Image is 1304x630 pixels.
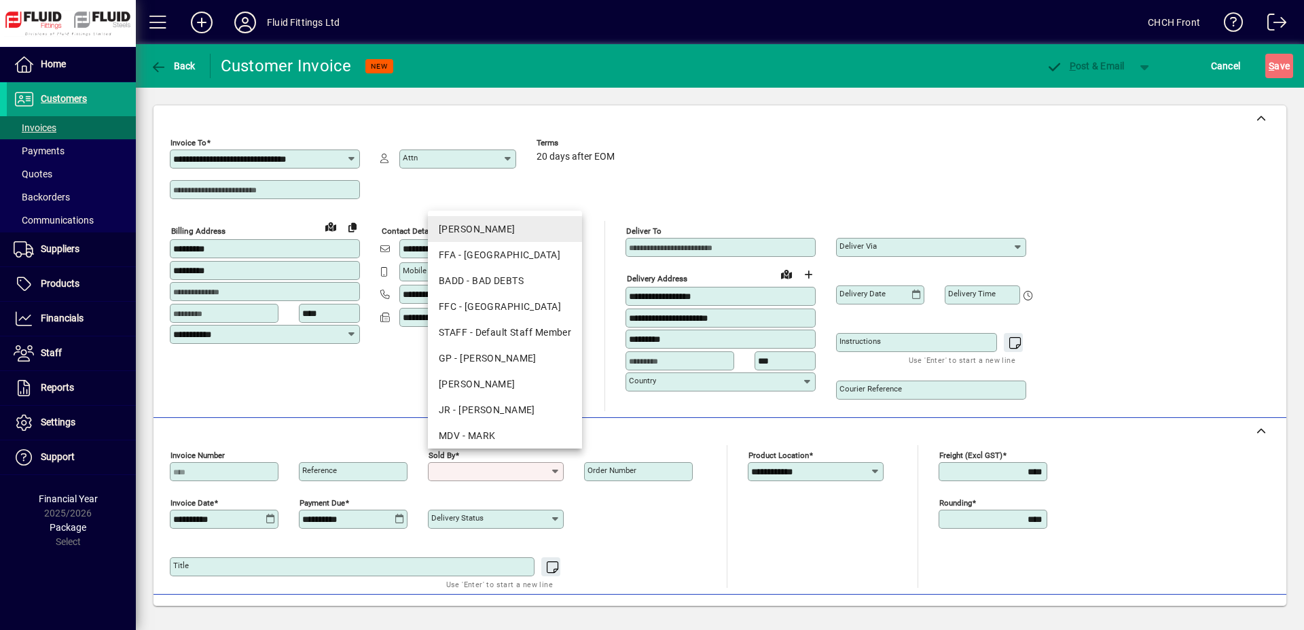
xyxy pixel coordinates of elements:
[839,336,881,346] mat-label: Instructions
[1187,601,1256,626] button: Product
[14,169,52,179] span: Quotes
[7,209,136,232] a: Communications
[439,377,571,391] div: [PERSON_NAME]
[7,116,136,139] a: Invoices
[403,153,418,162] mat-label: Attn
[41,417,75,427] span: Settings
[439,222,571,237] div: [PERSON_NAME]
[839,384,902,393] mat-label: Courier Reference
[439,429,571,443] div: MDV - MARK
[41,93,87,104] span: Customers
[7,440,136,474] a: Support
[428,345,582,371] mat-option: GP - Grant Petersen
[814,601,894,626] button: Product History
[428,319,582,345] mat-option: STAFF - Default Staff Member
[1039,54,1131,78] button: Post & Email
[776,263,797,285] a: View on map
[428,294,582,319] mat-option: FFC - Christchurch
[7,232,136,266] a: Suppliers
[629,376,656,385] mat-label: Country
[1214,3,1244,47] a: Knowledge Base
[41,278,79,289] span: Products
[439,403,571,417] div: JR - [PERSON_NAME]
[7,162,136,186] a: Quotes
[839,241,877,251] mat-label: Deliver via
[1148,12,1200,33] div: CHCH Front
[439,248,571,262] div: FFA - [GEOGRAPHIC_DATA]
[537,139,618,147] span: Terms
[7,48,136,82] a: Home
[1269,55,1290,77] span: ave
[429,451,455,460] mat-label: Sold by
[7,302,136,336] a: Financials
[39,493,98,504] span: Financial Year
[839,289,886,298] mat-label: Delivery date
[626,226,662,236] mat-label: Deliver To
[428,242,582,268] mat-option: FFA - Auckland
[939,451,1002,460] mat-label: Freight (excl GST)
[41,243,79,254] span: Suppliers
[41,382,74,393] span: Reports
[1257,3,1287,47] a: Logout
[302,466,337,475] mat-label: Reference
[170,451,225,460] mat-label: Invoice number
[173,561,189,570] mat-label: Title
[342,216,363,238] button: Copy to Delivery address
[439,351,571,366] div: GP - [PERSON_NAME]
[41,347,62,358] span: Staff
[428,371,582,397] mat-option: JJ - JENI
[7,336,136,370] a: Staff
[1265,54,1293,78] button: Save
[7,186,136,209] a: Backorders
[41,451,75,462] span: Support
[14,122,56,133] span: Invoices
[1046,60,1125,71] span: ost & Email
[221,55,352,77] div: Customer Invoice
[300,498,345,508] mat-label: Payment due
[428,397,582,423] mat-option: JR - John Rossouw
[147,54,199,78] button: Back
[439,274,571,288] div: BADD - BAD DEBTS
[820,603,889,625] span: Product History
[439,326,571,340] div: STAFF - Default Staff Member
[14,145,65,156] span: Payments
[7,406,136,440] a: Settings
[7,371,136,405] a: Reports
[748,451,809,460] mat-label: Product location
[439,300,571,314] div: FFC - [GEOGRAPHIC_DATA]
[41,58,66,69] span: Home
[170,138,206,147] mat-label: Invoice To
[909,352,1015,368] mat-hint: Use 'Enter' to start a new line
[14,215,94,226] span: Communications
[14,192,70,203] span: Backorders
[170,498,214,508] mat-label: Invoice date
[136,54,211,78] app-page-header-button: Back
[1208,54,1244,78] button: Cancel
[403,266,427,275] mat-label: Mobile
[180,10,223,35] button: Add
[1211,55,1241,77] span: Cancel
[320,215,342,237] a: View on map
[223,10,267,35] button: Profile
[267,12,340,33] div: Fluid Fittings Ltd
[431,513,484,523] mat-label: Delivery status
[428,268,582,294] mat-option: BADD - BAD DEBTS
[948,289,996,298] mat-label: Delivery time
[797,264,819,285] button: Choose address
[41,313,84,323] span: Financials
[1269,60,1274,71] span: S
[587,466,636,475] mat-label: Order number
[428,216,582,242] mat-option: AG - ADAM
[1070,60,1076,71] span: P
[446,576,553,592] mat-hint: Use 'Enter' to start a new line
[371,62,388,71] span: NEW
[7,267,136,301] a: Products
[537,152,615,162] span: 20 days after EOM
[150,60,196,71] span: Back
[939,498,972,508] mat-label: Rounding
[1194,603,1249,625] span: Product
[50,522,86,533] span: Package
[7,139,136,162] a: Payments
[428,423,582,449] mat-option: MDV - MARK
